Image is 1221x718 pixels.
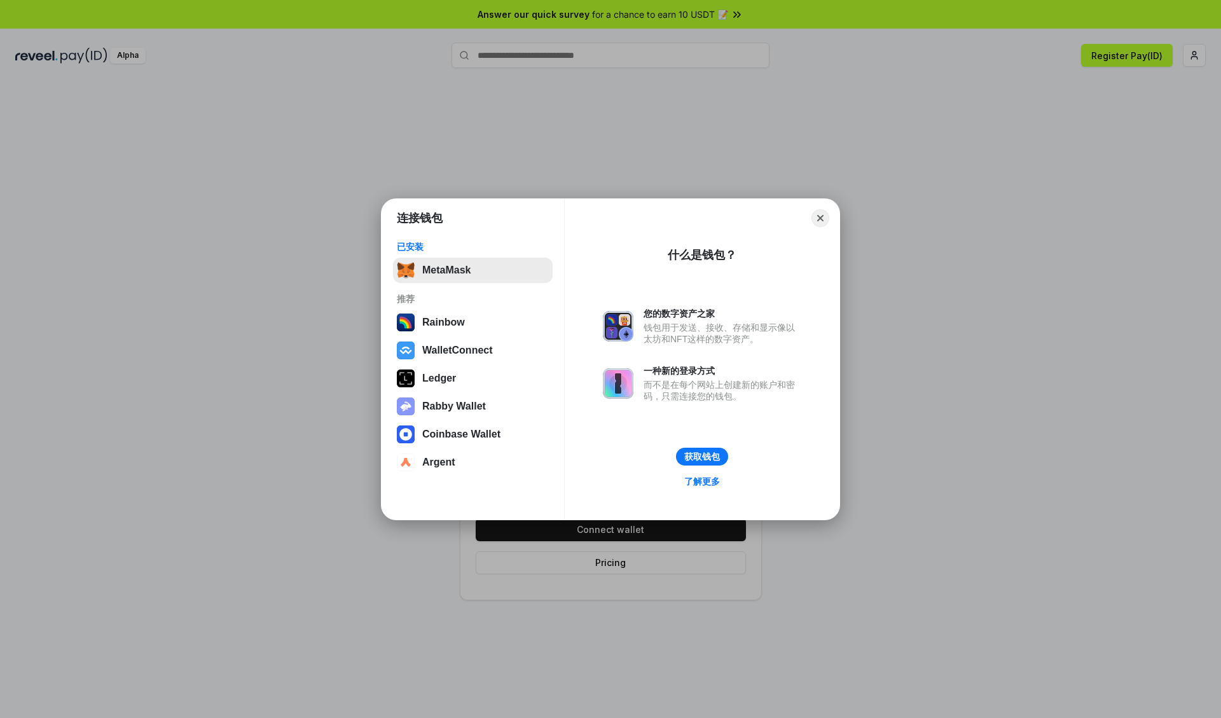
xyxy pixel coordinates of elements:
[393,310,553,335] button: Rainbow
[422,265,471,276] div: MetaMask
[397,261,415,279] img: svg+xml,%3Csvg%20fill%3D%22none%22%20height%3D%2233%22%20viewBox%3D%220%200%2035%2033%22%20width%...
[397,241,549,252] div: 已安装
[393,394,553,419] button: Rabby Wallet
[422,429,500,440] div: Coinbase Wallet
[644,322,801,345] div: 钱包用于发送、接收、存储和显示像以太坊和NFT这样的数字资产。
[644,308,801,319] div: 您的数字资产之家
[422,401,486,412] div: Rabby Wallet
[397,369,415,387] img: svg+xml,%3Csvg%20xmlns%3D%22http%3A%2F%2Fwww.w3.org%2F2000%2Fsvg%22%20width%3D%2228%22%20height%3...
[397,342,415,359] img: svg+xml,%3Csvg%20width%3D%2228%22%20height%3D%2228%22%20viewBox%3D%220%200%2028%2028%22%20fill%3D...
[397,397,415,415] img: svg+xml,%3Csvg%20xmlns%3D%22http%3A%2F%2Fwww.w3.org%2F2000%2Fsvg%22%20fill%3D%22none%22%20viewBox...
[393,366,553,391] button: Ledger
[676,448,728,466] button: 获取钱包
[393,422,553,447] button: Coinbase Wallet
[677,473,728,490] a: 了解更多
[684,476,720,487] div: 了解更多
[603,311,633,342] img: svg+xml,%3Csvg%20xmlns%3D%22http%3A%2F%2Fwww.w3.org%2F2000%2Fsvg%22%20fill%3D%22none%22%20viewBox...
[397,293,549,305] div: 推荐
[644,365,801,376] div: 一种新的登录方式
[393,258,553,283] button: MetaMask
[397,211,443,226] h1: 连接钱包
[422,345,493,356] div: WalletConnect
[397,453,415,471] img: svg+xml,%3Csvg%20width%3D%2228%22%20height%3D%2228%22%20viewBox%3D%220%200%2028%2028%22%20fill%3D...
[644,379,801,402] div: 而不是在每个网站上创建新的账户和密码，只需连接您的钱包。
[684,451,720,462] div: 获取钱包
[397,425,415,443] img: svg+xml,%3Csvg%20width%3D%2228%22%20height%3D%2228%22%20viewBox%3D%220%200%2028%2028%22%20fill%3D...
[603,368,633,399] img: svg+xml,%3Csvg%20xmlns%3D%22http%3A%2F%2Fwww.w3.org%2F2000%2Fsvg%22%20fill%3D%22none%22%20viewBox...
[422,317,465,328] div: Rainbow
[668,247,736,263] div: 什么是钱包？
[422,373,456,384] div: Ledger
[397,314,415,331] img: svg+xml,%3Csvg%20width%3D%22120%22%20height%3D%22120%22%20viewBox%3D%220%200%20120%20120%22%20fil...
[393,338,553,363] button: WalletConnect
[422,457,455,468] div: Argent
[393,450,553,475] button: Argent
[811,209,829,227] button: Close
